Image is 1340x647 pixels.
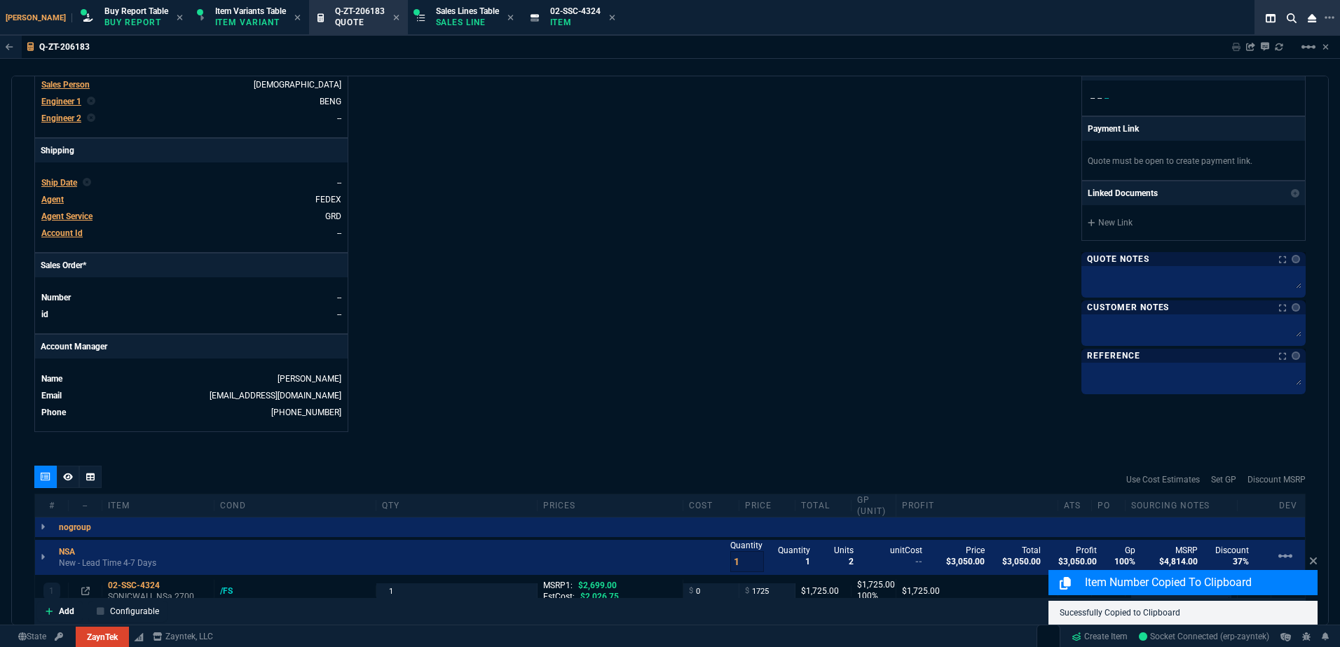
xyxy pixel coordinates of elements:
[41,195,64,204] span: Agent
[14,630,50,643] a: Global State
[550,17,601,28] p: Item
[1322,41,1329,53] a: Hide Workbench
[1271,500,1305,511] div: dev
[852,494,896,517] div: GP (unit)
[41,389,342,403] tr: undefined
[50,630,67,643] a: API TOKEN
[59,522,91,533] p: nogroup
[1281,10,1302,27] nx-icon: Search
[69,500,102,511] div: --
[87,95,95,108] nx-icon: Clear selected rep
[1085,574,1315,591] p: Item Number Copied to Clipboard
[41,111,342,125] tr: undefined
[59,557,156,569] p: New - Lead Time 4-7 Days
[35,253,348,277] p: Sales Order*
[41,291,342,305] tr: undefined
[41,391,62,401] span: Email
[6,42,13,52] nx-icon: Back to Table
[41,293,71,302] span: Number
[81,586,90,596] nx-icon: Open In Opposite Panel
[896,500,1058,511] div: Profit
[215,6,286,16] span: Item Variants Table
[436,6,499,16] span: Sales Lines Table
[857,579,890,590] p: $1,725.00
[41,405,342,419] tr: undefined
[578,580,617,590] span: $2,699.00
[41,80,90,90] span: Sales Person
[104,17,168,28] p: Buy Report
[745,585,749,597] span: $
[1087,253,1149,265] p: Quote Notes
[1325,11,1334,25] nx-icon: Open New Tab
[59,546,75,557] p: NSA
[337,178,341,188] span: --
[108,580,208,591] div: 02-SSC-4324
[49,585,54,597] p: 1
[1058,500,1092,511] div: ATS
[41,309,48,319] span: id
[104,6,168,16] span: Buy Report Table
[325,211,341,221] a: GRD
[857,590,878,603] p: 100%
[1139,630,1269,643] a: SG_-pIRQqiM41QWLAAGM
[41,372,342,386] tr: undefined
[1066,626,1133,647] a: Create Item
[35,335,348,359] p: Account Manager
[1088,216,1299,229] a: New Link
[337,309,341,319] a: --
[1139,632,1269,641] span: Socket Connected (erp-zayntek)
[376,500,538,511] div: qty
[337,113,341,123] a: --
[271,408,341,417] a: (469) 476-5010
[543,580,677,591] div: MSRP1:
[41,113,81,123] span: Engineer 2
[335,6,385,16] span: Q-ZT-206183
[795,500,852,511] div: Total
[83,176,91,189] nx-icon: Clear selected rep
[1060,606,1306,619] p: Sucessfully Copied to Clipboard
[550,6,601,16] span: 02-SSC-4324
[730,540,764,551] p: Quantity
[337,293,341,302] a: --
[507,13,514,24] nx-icon: Close Tab
[1088,123,1139,135] p: Payment Link
[689,585,693,597] span: $
[177,13,183,24] nx-icon: Close Tab
[6,13,72,22] span: [PERSON_NAME]
[320,97,341,106] a: BENG
[683,500,739,511] div: cost
[538,500,683,511] div: prices
[41,211,93,221] span: Agent Service
[41,209,342,223] tr: undefined
[41,228,83,238] span: Account Id
[1300,39,1317,55] mat-icon: Example home icon
[1087,302,1169,313] p: Customer Notes
[41,374,62,384] span: Name
[278,374,341,384] a: [PERSON_NAME]
[1098,93,1102,103] span: --
[41,307,342,321] tr: undefined
[1211,473,1236,486] a: Set GP
[87,112,95,125] nx-icon: Clear selected rep
[254,80,341,90] a: [DEMOGRAPHIC_DATA]
[393,13,399,24] nx-icon: Close Tab
[1091,93,1095,103] span: --
[1260,10,1281,27] nx-icon: Split Panels
[294,13,301,24] nx-icon: Close Tab
[41,408,66,417] span: Phone
[35,500,69,511] div: #
[41,193,342,207] tr: undefined
[739,500,795,511] div: price
[214,500,376,511] div: cond
[1126,500,1238,511] div: Sourcing Notes
[41,176,342,190] tr: undefined
[1247,473,1306,486] a: Discount MSRP
[41,178,77,188] span: Ship Date
[1277,548,1294,564] mat-icon: Example home icon
[39,41,90,53] p: Q-ZT-206183
[1087,350,1140,361] p: Reference
[220,585,246,597] div: /FS
[1302,10,1322,27] nx-icon: Close Workbench
[902,585,1052,597] div: $1,725.00
[801,585,845,597] div: $1,725.00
